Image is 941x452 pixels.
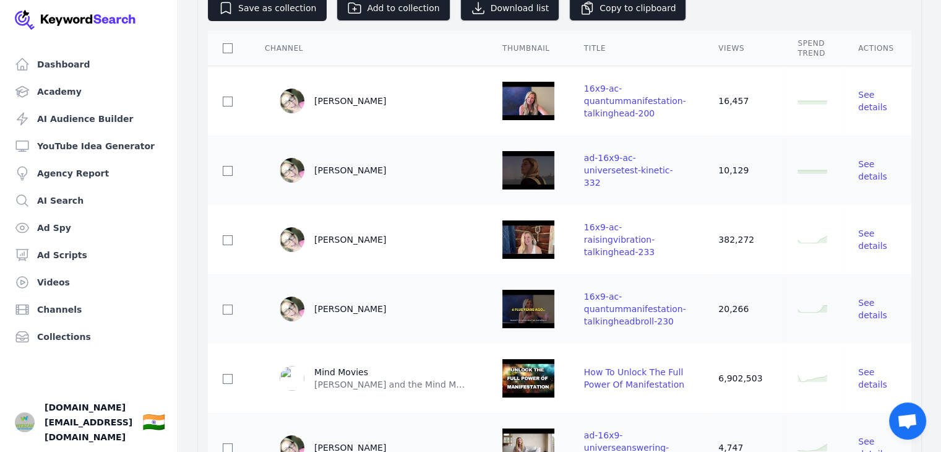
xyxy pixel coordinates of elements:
a: Academy [10,79,168,104]
input: Toggle Row Selected [223,374,233,384]
div: Views [718,43,768,53]
span: See details [858,367,887,389]
span: See details [858,228,887,251]
a: Ad Spy [10,215,168,240]
div: [PERSON_NAME] [314,303,386,315]
span: See details [858,298,887,320]
span: See details [858,90,887,112]
div: [PERSON_NAME] [314,95,386,107]
span: 16x9-ac-raisingvibration-talkinghead-233 [584,222,655,257]
a: AI Search [10,188,168,213]
span: 20,266 [718,304,749,314]
div: Spend Trend [797,38,828,58]
div: Open chat [889,402,926,440]
img: default.jpg [502,284,554,334]
span: 16x9-ac-quantummanifestation-talkingheadbroll-230 [584,292,686,326]
img: default.jpg [502,215,554,264]
a: Dashboard [10,52,168,77]
div: Title [584,43,689,53]
div: 🇮🇳 [142,411,165,433]
th: Toggle SortBy [703,31,783,66]
input: Toggle Row Selected [223,305,233,315]
span: ad-16x9-ac-universetest-kinetic-332 [584,153,673,188]
a: YouTube Idea Generator [10,134,168,159]
input: Toggle Row Selected [223,235,233,245]
a: Ad Scripts [10,243,168,267]
img: default.jpg [502,354,554,403]
img: default.jpg [502,146,554,195]
input: Toggle All Rows Selected [223,43,233,53]
span: How To Unlock The Full Power Of Manifestation [584,367,684,389]
div: [PERSON_NAME] [314,164,386,176]
p: [PERSON_NAME] and the Mind Movies team take personal development to the next level with powerful ... [314,378,469,391]
a: Videos [10,270,168,295]
div: Channel [265,43,473,53]
div: Actions [858,43,896,53]
span: 6,902,503 [718,373,762,383]
span: 16,457 [718,96,749,106]
span: 382,272 [718,235,754,245]
a: Collections [10,324,168,349]
span: 10,129 [718,165,749,175]
div: Thumbnail [502,43,554,53]
div: [PERSON_NAME] [314,233,386,246]
img: WEBZAK Cyber Technologies [15,412,35,432]
img: Your Company [15,10,136,30]
input: Toggle Row Selected [223,97,233,106]
span: [DOMAIN_NAME][EMAIL_ADDRESS][DOMAIN_NAME] [45,400,132,445]
button: 🇮🇳 [142,410,165,435]
a: AI Audience Builder [10,106,168,131]
button: Open user button [15,412,35,432]
a: Channels [10,297,168,322]
input: Toggle Row Selected [223,166,233,176]
div: Mind Movies [314,366,469,378]
img: default.jpg [502,76,554,126]
span: See details [858,159,887,181]
span: 16x9-ac-quantummanifestation-talkinghead-200 [584,84,686,118]
a: Agency Report [10,161,168,186]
